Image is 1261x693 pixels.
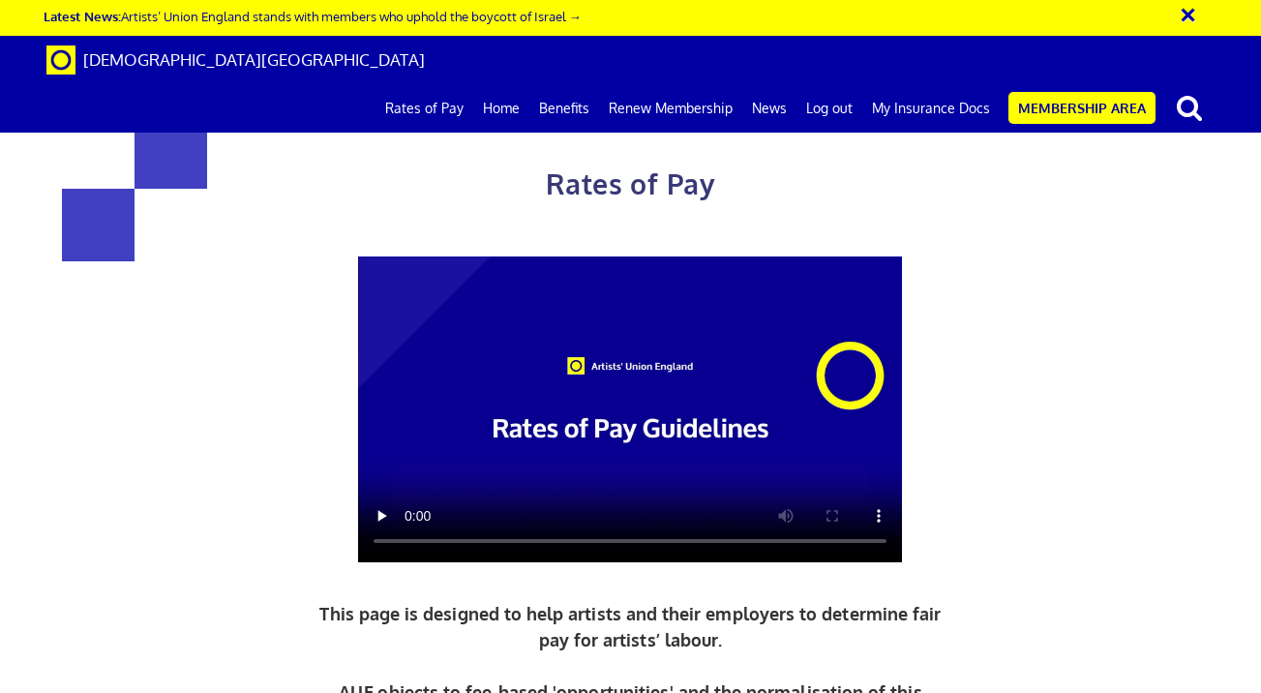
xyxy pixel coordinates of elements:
[83,49,425,70] span: [DEMOGRAPHIC_DATA][GEOGRAPHIC_DATA]
[862,84,1000,133] a: My Insurance Docs
[32,36,439,84] a: Brand [DEMOGRAPHIC_DATA][GEOGRAPHIC_DATA]
[375,84,473,133] a: Rates of Pay
[473,84,529,133] a: Home
[44,8,121,24] strong: Latest News:
[529,84,599,133] a: Benefits
[796,84,862,133] a: Log out
[1159,87,1219,128] button: search
[1008,92,1156,124] a: Membership Area
[44,8,582,24] a: Latest News:Artists’ Union England stands with members who uphold the boycott of Israel →
[546,166,715,201] span: Rates of Pay
[742,84,796,133] a: News
[599,84,742,133] a: Renew Membership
